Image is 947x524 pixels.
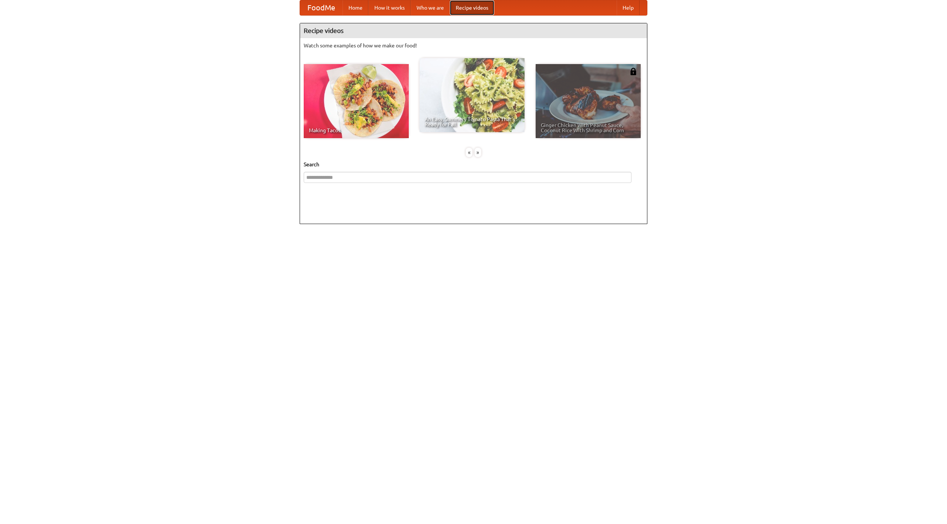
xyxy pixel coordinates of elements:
p: Watch some examples of how we make our food! [304,42,643,49]
h5: Search [304,161,643,168]
span: Making Tacos [309,128,404,133]
a: How it works [368,0,411,15]
a: Recipe videos [450,0,494,15]
a: FoodMe [300,0,343,15]
a: An Easy, Summery Tomato Pasta That's Ready for Fall [419,58,525,132]
a: Home [343,0,368,15]
div: » [475,148,481,157]
a: Who we are [411,0,450,15]
img: 483408.png [630,68,637,75]
span: An Easy, Summery Tomato Pasta That's Ready for Fall [425,117,519,127]
h4: Recipe videos [300,23,647,38]
a: Help [617,0,640,15]
a: Making Tacos [304,64,409,138]
div: « [466,148,472,157]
